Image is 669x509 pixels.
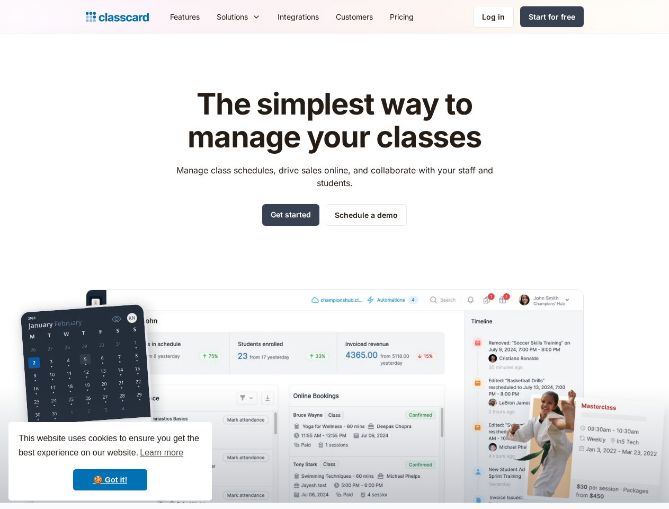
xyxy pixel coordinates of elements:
[262,204,319,226] a: Get started
[138,445,185,461] a: learn more about cookies
[520,6,584,27] a: Start for free
[327,5,381,29] a: Customers
[86,10,149,24] a: home
[269,5,327,29] a: Integrations
[326,204,407,226] a: Schedule a demo
[162,5,208,29] a: Features
[8,422,212,501] div: cookieconsent
[381,5,422,29] a: Pricing
[166,88,503,153] h1: The simplest way to manage your classes
[19,432,202,461] span: This website uses cookies to ensure you get the best experience on our website.
[529,11,575,22] div: Start for free
[166,164,503,189] p: Manage class schedules, drive sales online, and collaborate with your staff and students.
[208,5,269,29] div: Solutions
[473,6,514,28] a: Log in
[217,11,248,22] div: Solutions
[73,469,147,490] a: dismiss cookie message
[482,11,505,22] div: Log in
